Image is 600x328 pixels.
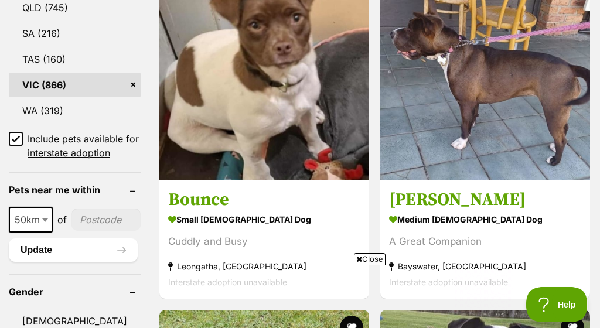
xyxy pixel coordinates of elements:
[10,211,52,228] span: 50km
[168,234,360,250] div: Cuddly and Busy
[380,180,590,299] a: [PERSON_NAME] medium [DEMOGRAPHIC_DATA] Dog A Great Companion Bayswater, [GEOGRAPHIC_DATA] Inters...
[71,209,141,231] input: postcode
[57,213,67,227] span: of
[9,286,141,297] header: Gender
[168,189,360,211] h3: Bounce
[1,1,11,11] img: consumer-privacy-logo.png
[389,211,581,228] strong: medium [DEMOGRAPHIC_DATA] Dog
[168,211,360,228] strong: small [DEMOGRAPHIC_DATA] Dog
[9,21,141,46] a: SA (216)
[389,189,581,211] h3: [PERSON_NAME]
[9,73,141,97] a: VIC (866)
[9,47,141,71] a: TAS (160)
[168,258,360,274] strong: Leongatha, [GEOGRAPHIC_DATA]
[389,258,581,274] strong: Bayswater, [GEOGRAPHIC_DATA]
[159,180,369,299] a: Bounce small [DEMOGRAPHIC_DATA] Dog Cuddly and Busy Leongatha, [GEOGRAPHIC_DATA] Interstate adopt...
[354,253,386,265] span: Close
[9,98,141,123] a: WA (319)
[389,234,581,250] div: A Great Companion
[526,287,588,322] iframe: Help Scout Beacon - Open
[9,184,141,195] header: Pets near me within
[9,132,141,160] a: Include pets available for interstate adoption
[9,207,53,233] span: 50km
[87,269,513,322] iframe: Advertisement
[28,132,141,160] span: Include pets available for interstate adoption
[9,238,138,262] button: Update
